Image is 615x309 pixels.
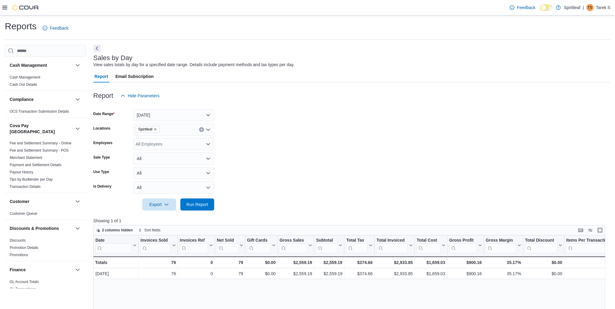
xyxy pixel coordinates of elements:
div: Items Per Transaction [566,238,613,253]
label: Date Range [93,111,115,116]
div: Subtotal [316,238,337,253]
span: Run Report [186,201,208,208]
button: Compliance [10,96,73,102]
button: Sort fields [136,227,163,234]
div: Total Tax [346,238,368,243]
span: 2 columns hidden [102,228,133,233]
h1: Reports [5,20,37,32]
p: Spiritleaf [564,4,580,11]
div: 0 [180,259,213,266]
button: Display options [587,227,594,234]
div: $2,559.19 [279,259,312,266]
span: Transaction Details [10,184,40,189]
div: Finance [5,278,86,295]
a: OCS Transaction Submission Details [10,109,69,114]
button: Net Sold [217,238,243,253]
div: $2,933.85 [376,259,413,266]
button: Enter fullscreen [596,227,604,234]
h3: Customer [10,198,29,204]
div: Gross Margin [485,238,516,243]
div: 79 [140,259,176,266]
span: Feedback [517,5,535,11]
div: Invoices Ref [180,238,208,253]
button: Run Report [180,198,214,211]
span: Promotions [10,253,28,257]
div: Tarek S [586,4,594,11]
button: Cova Pay [GEOGRAPHIC_DATA] [10,123,73,135]
div: Gift Card Sales [247,238,271,253]
div: $0.00 [247,259,275,266]
a: Fee and Settlement Summary - Online [10,141,72,145]
button: [DATE] [133,109,214,121]
div: Customer [5,210,86,220]
h3: Compliance [10,96,34,102]
div: View sales totals by day for a specified date range. Details include payment methods and tax type... [93,62,295,68]
button: Discounts & Promotions [74,225,81,232]
div: Total Discount [525,238,557,253]
label: Is Delivery [93,184,111,189]
div: Date [95,238,132,243]
label: Locations [93,126,111,131]
div: $1,659.03 [417,270,445,277]
a: Payment and Settlement Details [10,163,61,167]
p: Showing 1 of 1 [93,218,610,224]
div: Subtotal [316,238,337,243]
span: Hide Parameters [128,93,159,99]
p: | [583,4,584,11]
div: 35.17% [486,270,521,277]
div: Net Sold [217,238,238,253]
h3: Sales by Day [93,54,133,62]
button: Open list of options [206,127,211,132]
div: Gross Profit [449,238,477,253]
a: Feedback [507,2,538,14]
div: Total Cost [417,238,440,253]
a: Tips by Budtender per Day [10,177,53,182]
h3: Report [93,92,113,99]
input: Dark Mode [540,5,553,11]
span: Feedback [50,25,68,31]
div: $2,559.19 [316,270,342,277]
div: Gross Profit [449,238,477,243]
div: [DATE] [95,270,137,277]
a: Fee and Settlement Summary - POS [10,148,69,153]
div: Gross Sales [279,238,307,243]
button: Next [93,45,101,52]
a: GL Transactions [10,287,36,291]
div: Total Invoiced [376,238,408,253]
span: Export [146,198,172,211]
div: Gross Sales [279,238,307,253]
button: Invoices Ref [180,238,213,253]
a: GL Account Totals [10,280,39,284]
button: 2 columns hidden [94,227,135,234]
a: Feedback [40,22,71,34]
span: Discounts [10,238,26,243]
button: Customer [10,198,73,204]
div: Gift Cards [247,238,271,243]
h3: Cash Management [10,62,47,68]
span: Promotion Details [10,245,38,250]
button: All [133,167,214,179]
button: Customer [74,198,81,205]
span: GL Transactions [10,287,36,291]
div: Net Sold [217,238,238,243]
h3: Finance [10,267,26,273]
a: Customer Queue [10,211,37,216]
span: Email Subscription [115,70,154,82]
div: $0.00 [525,270,562,277]
button: Total Tax [346,238,372,253]
div: 79 [217,270,243,277]
div: $374.66 [346,270,372,277]
div: Invoices Sold [140,238,171,243]
button: Invoices Sold [140,238,176,253]
div: $1,659.03 [417,259,445,266]
div: 79 [217,259,243,266]
div: $2,559.19 [279,270,312,277]
div: Totals [95,259,137,266]
button: Cova Pay [GEOGRAPHIC_DATA] [74,125,81,132]
button: All [133,182,214,194]
div: $2,559.19 [316,259,342,266]
span: Spiritleaf [136,126,160,133]
button: Finance [74,266,81,273]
